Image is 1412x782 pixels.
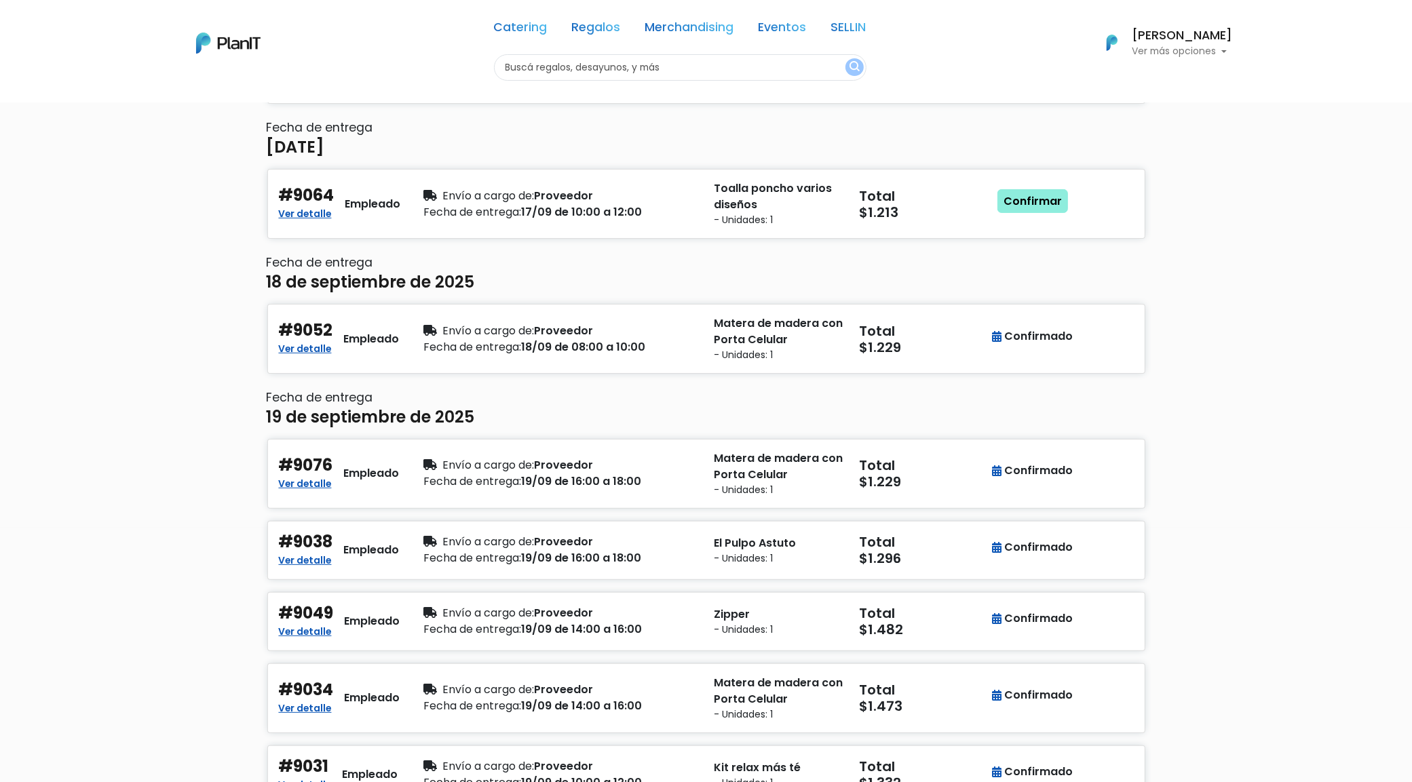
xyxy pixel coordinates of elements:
[860,457,986,473] h5: Total
[424,621,698,638] div: 19/09 de 14:00 a 16:00
[279,622,332,638] a: Ver detalle
[1097,28,1127,58] img: PlanIt Logo
[645,22,734,38] a: Merchandising
[860,758,986,775] h5: Total
[267,303,1146,374] button: #9052 Ver detalle Empleado Envío a cargo de:Proveedor Fecha de entrega:18/09 de 08:00 a 10:00 Mat...
[267,438,1146,509] button: #9076 Ver detalle Empleado Envío a cargo de:Proveedor Fecha de entrega:19/09 de 16:00 a 18:00 Mat...
[279,604,334,623] h4: #9049
[714,180,843,213] p: Toalla poncho varios diseños
[1132,30,1233,42] h6: [PERSON_NAME]
[279,321,333,340] h4: #9052
[424,204,522,220] span: Fecha de entrega:
[714,760,843,776] p: Kit relax más té
[714,348,843,362] small: - Unidades: 1
[267,273,475,292] h4: 18 de septiembre de 2025
[860,339,989,355] h5: $1.229
[443,605,535,621] span: Envío a cargo de:
[424,534,698,550] div: Proveedor
[424,457,698,473] div: Proveedor
[860,698,989,714] h5: $1.473
[279,757,329,777] h4: #9031
[714,707,843,722] small: - Unidades: 1
[344,465,400,482] div: Empleado
[344,542,400,558] div: Empleado
[424,188,698,204] div: Proveedor
[714,675,843,707] p: Matera de madera con Porta Celular
[494,22,548,38] a: Catering
[831,22,866,38] a: SELLIN
[424,605,698,621] div: Proveedor
[70,13,195,39] div: ¿Necesitás ayuda?
[196,33,261,54] img: PlanIt Logo
[993,764,1073,780] div: Confirmado
[267,121,1146,135] h6: Fecha de entrega
[993,539,1073,555] div: Confirmado
[1132,47,1233,56] p: Ver más opciones
[714,213,843,227] small: - Unidades: 1
[344,331,400,347] div: Empleado
[279,204,332,220] a: Ver detalle
[424,698,522,713] span: Fecha de entrega:
[345,613,400,629] div: Empleado
[860,204,989,220] h5: $1.213
[860,323,986,339] h5: Total
[424,550,698,566] div: 19/09 de 16:00 a 18:00
[443,188,535,203] span: Envío a cargo de:
[279,551,332,567] a: Ver detalle
[759,22,807,38] a: Eventos
[494,54,866,81] input: Buscá regalos, desayunos, y más
[714,623,843,637] small: - Unidades: 1
[424,339,698,355] div: 18/09 de 08:00 a 10:00
[345,690,400,706] div: Empleado
[1089,25,1233,60] button: PlanIt Logo [PERSON_NAME] Ver más opciones
[443,323,535,338] span: Envío a cargo de:
[279,339,332,355] a: Ver detalle
[267,520,1146,581] button: #9038 Ver detalle Empleado Envío a cargo de:Proveedor Fecha de entrega:19/09 de 16:00 a 18:00 El ...
[424,339,522,355] span: Fecha de entrega:
[267,408,475,427] h4: 19 de septiembre de 2025
[279,680,334,700] h4: #9034
[443,457,535,473] span: Envío a cargo de:
[714,535,843,551] p: El Pulpo Astuto
[714,483,843,497] small: - Unidades: 1
[714,551,843,566] small: - Unidades: 1
[860,621,989,638] h5: $1.482
[860,682,986,698] h5: Total
[279,474,332,490] a: Ver detalle
[993,463,1073,479] div: Confirmado
[267,391,1146,405] h6: Fecha de entrega
[714,606,843,623] p: Zipper
[850,61,860,74] img: search_button-432b6d5273f82d61273b3651a40e1bd1b912527efae98b1b7a1b2c0702e16a8d.svg
[993,687,1073,703] div: Confirmado
[997,189,1068,214] a: Confirmar
[267,591,1146,652] button: #9049 Ver detalle Empleado Envío a cargo de:Proveedor Fecha de entrega:19/09 de 14:00 a 16:00 Zip...
[267,168,1146,239] button: #9064 Ver detalle Empleado Envío a cargo de:Proveedor Fecha de entrega:17/09 de 10:00 a 12:00 Toa...
[443,534,535,549] span: Envío a cargo de:
[424,204,698,220] div: 17/09 de 10:00 a 12:00
[860,550,989,566] h5: $1.296
[993,610,1073,627] div: Confirmado
[424,682,698,698] div: Proveedor
[860,605,986,621] h5: Total
[993,328,1073,345] div: Confirmado
[279,699,332,715] a: Ver detalle
[443,682,535,697] span: Envío a cargo de:
[267,256,1146,270] h6: Fecha de entrega
[443,758,535,774] span: Envío a cargo de:
[279,186,335,206] h4: #9064
[424,323,698,339] div: Proveedor
[424,698,698,714] div: 19/09 de 14:00 a 16:00
[424,758,698,775] div: Proveedor
[424,621,522,637] span: Fecha de entrega:
[424,550,522,566] span: Fecha de entrega:
[572,22,621,38] a: Regalos
[279,532,333,552] h4: #9038
[345,196,401,212] div: Empleado
[424,473,522,489] span: Fecha de entrega:
[267,663,1146,734] button: #9034 Ver detalle Empleado Envío a cargo de:Proveedor Fecha de entrega:19/09 de 14:00 a 16:00 Mat...
[860,473,989,490] h5: $1.229
[714,315,843,348] p: Matera de madera con Porta Celular
[860,534,986,550] h5: Total
[714,450,843,483] p: Matera de madera con Porta Celular
[267,138,325,157] h4: [DATE]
